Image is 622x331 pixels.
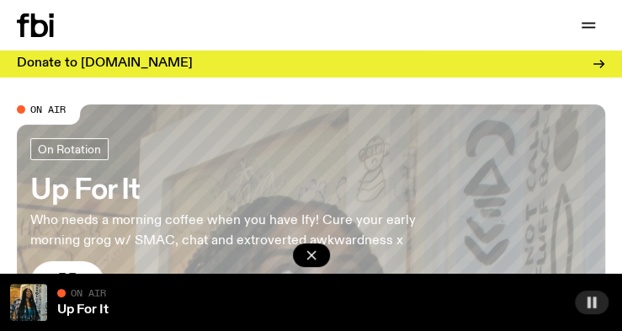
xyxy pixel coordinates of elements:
h3: Up For It [30,177,461,204]
img: Ify - a Brown Skin girl with black braided twists, looking up to the side with her tongue stickin... [10,284,47,321]
a: On Rotation [30,138,109,160]
a: Up For ItWho needs a morning coffee when you have Ify! Cure your early morning grog w/ SMAC, chat... [30,138,461,305]
span: On Air [71,287,106,298]
span: On Air [30,104,66,115]
span: On Rotation [38,142,101,155]
a: Up For It [57,303,109,317]
p: Who needs a morning coffee when you have Ify! Cure your early morning grog w/ SMAC, chat and extr... [30,211,461,251]
h3: Donate to [DOMAIN_NAME] [17,57,193,70]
